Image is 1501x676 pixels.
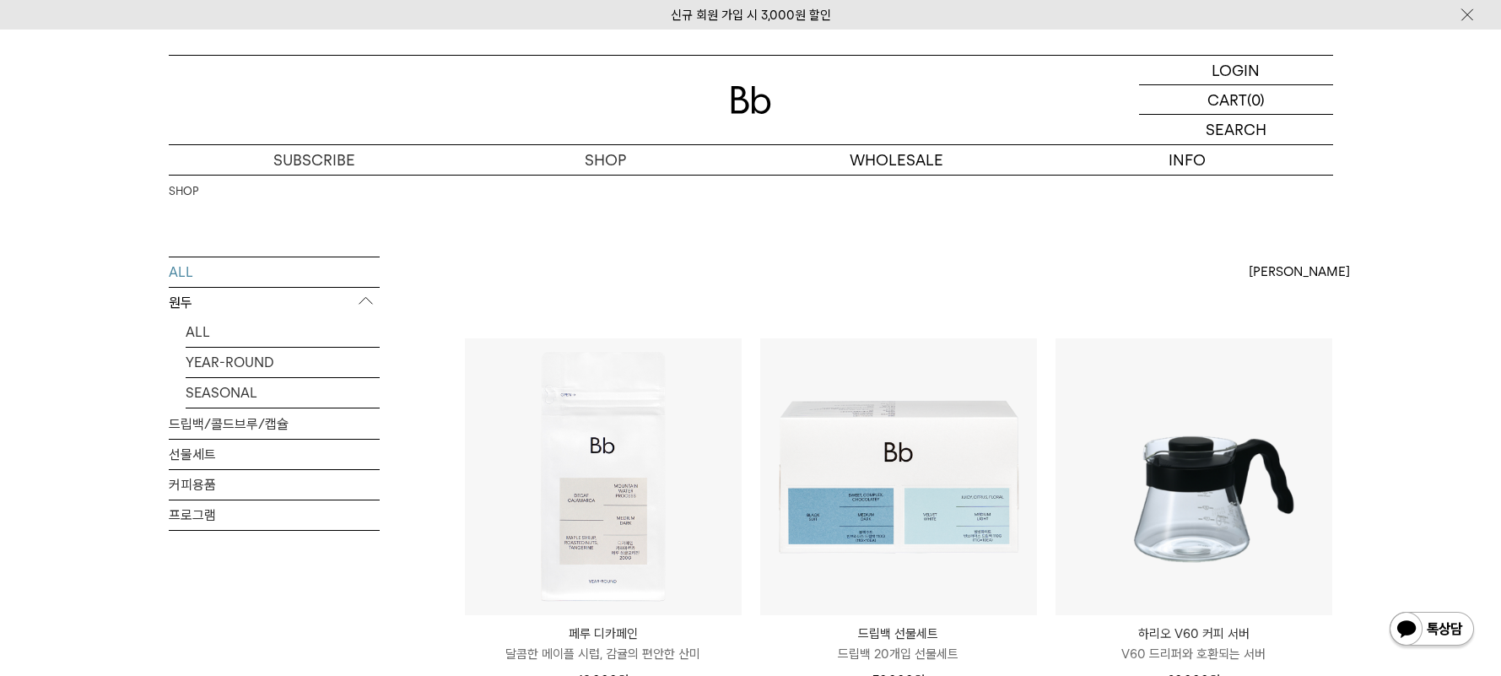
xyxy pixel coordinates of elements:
[169,145,460,175] a: SUBSCRIBE
[760,338,1037,615] img: 드립백 선물세트
[1056,644,1332,664] p: V60 드리퍼와 호환되는 서버
[186,378,380,408] a: SEASONAL
[760,624,1037,664] a: 드립백 선물세트 드립백 20개입 선물세트
[169,470,380,500] a: 커피용품
[169,500,380,530] a: 프로그램
[186,348,380,377] a: YEAR-ROUND
[169,409,380,439] a: 드립백/콜드브루/캡슐
[1247,85,1265,114] p: (0)
[169,440,380,469] a: 선물세트
[1206,115,1266,144] p: SEARCH
[169,183,198,200] a: SHOP
[169,257,380,287] a: ALL
[186,317,380,347] a: ALL
[1042,145,1333,175] p: INFO
[465,338,742,615] img: 페루 디카페인
[465,624,742,664] a: 페루 디카페인 달콤한 메이플 시럽, 감귤의 편안한 산미
[169,288,380,318] p: 원두
[751,145,1042,175] p: WHOLESALE
[1056,624,1332,664] a: 하리오 V60 커피 서버 V60 드리퍼와 호환되는 서버
[731,86,771,114] img: 로고
[1249,262,1350,282] span: [PERSON_NAME]
[460,145,751,175] a: SHOP
[760,644,1037,664] p: 드립백 20개입 선물세트
[465,624,742,644] p: 페루 디카페인
[1056,624,1332,644] p: 하리오 V60 커피 서버
[1212,56,1260,84] p: LOGIN
[1207,85,1247,114] p: CART
[1388,610,1476,651] img: 카카오톡 채널 1:1 채팅 버튼
[1056,338,1332,615] img: 하리오 V60 커피 서버
[1139,85,1333,115] a: CART (0)
[1139,56,1333,85] a: LOGIN
[465,644,742,664] p: 달콤한 메이플 시럽, 감귤의 편안한 산미
[671,8,831,23] a: 신규 회원 가입 시 3,000원 할인
[760,624,1037,644] p: 드립백 선물세트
